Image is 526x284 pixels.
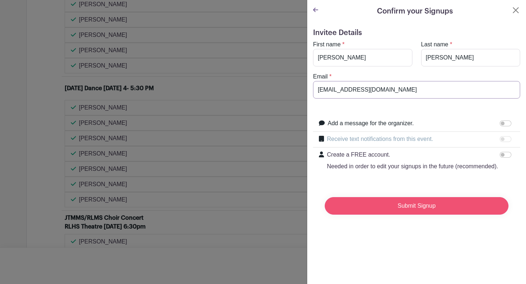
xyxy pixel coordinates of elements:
input: Verified by Zero Phishing [313,49,412,66]
label: Receive text notifications from this event. [327,135,433,143]
label: Email [313,72,328,81]
h5: Invitee Details [313,28,520,37]
label: First name [313,40,341,49]
label: Last name [421,40,449,49]
h5: Confirm your Signups [377,6,453,17]
input: Submit Signup [325,197,508,215]
label: Add a message for the organizer. [328,119,414,128]
p: Needed in order to edit your signups in the future (recommended). [327,162,498,171]
p: Create a FREE account. [327,150,498,159]
button: Close [511,6,520,15]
